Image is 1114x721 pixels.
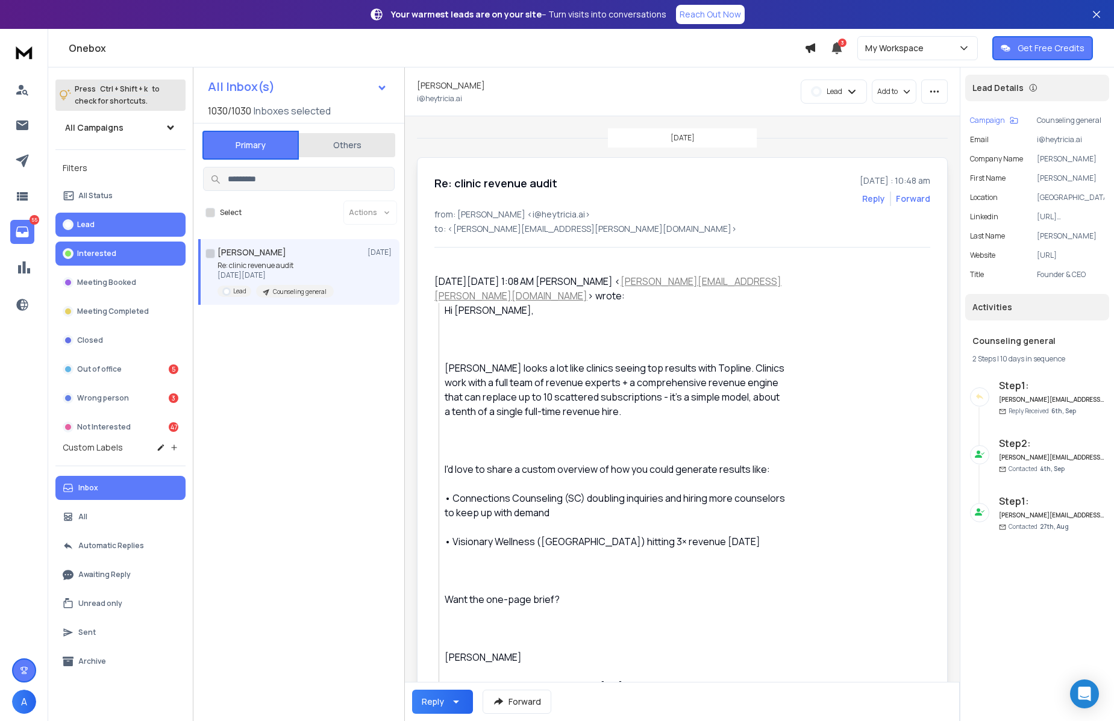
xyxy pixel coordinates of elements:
p: [DATE] [368,248,395,257]
p: First Name [970,173,1006,183]
button: All Campaigns [55,116,186,140]
p: [URL] [1037,251,1104,260]
p: Awaiting Reply [78,570,131,579]
button: Meeting Completed [55,299,186,323]
p: Wrong person [77,393,129,403]
h1: [PERSON_NAME] [417,80,485,92]
p: Contacted [1009,464,1065,473]
button: Unread only [55,591,186,616]
button: Automatic Replies [55,534,186,558]
label: Select [220,208,242,217]
p: Inbox [78,483,98,493]
h6: [PERSON_NAME][EMAIL_ADDRESS][PERSON_NAME][DOMAIN_NAME] [999,395,1104,404]
p: Not Interested [77,422,131,432]
p: – Turn visits into conversations [391,8,666,20]
span: 1030 / 1030 [208,104,251,118]
p: [PERSON_NAME] [1037,173,1104,183]
p: Lead Details [972,82,1024,94]
p: Campaign [970,116,1005,125]
a: 55 [10,220,34,244]
p: Lead [77,220,95,229]
p: to: <[PERSON_NAME][EMAIL_ADDRESS][PERSON_NAME][DOMAIN_NAME]> [434,223,930,235]
button: Awaiting Reply [55,563,186,587]
p: Automatic Replies [78,541,144,551]
div: Reply [422,696,444,708]
p: Add to [877,87,898,96]
p: from: [PERSON_NAME] <i@heytricia.ai> [434,208,930,220]
button: Forward [483,690,551,714]
span: Ctrl + Shift + k [98,82,149,96]
button: Campaign [970,116,1018,125]
h6: Step 1 : [999,494,1104,508]
p: Last Name [970,231,1005,241]
div: 5 [169,364,178,374]
p: [PERSON_NAME] [1037,154,1104,164]
p: linkedin [970,212,998,222]
p: Reach Out Now [680,8,741,20]
h3: Filters [55,160,186,176]
p: [PERSON_NAME] [1037,231,1104,241]
p: Re: clinic revenue audit [217,261,334,270]
p: Closed [77,336,103,345]
div: Activities [965,294,1109,320]
button: Reply [412,690,473,714]
button: Inbox [55,476,186,500]
button: Not Interested47 [55,415,186,439]
p: location [970,193,998,202]
h1: [PERSON_NAME] [217,246,286,258]
p: Meeting Booked [77,278,136,287]
h1: All Campaigns [65,122,124,134]
div: 47 [169,422,178,432]
a: Reach Out Now [676,5,745,24]
h1: Counseling general [972,335,1102,347]
button: Archive [55,649,186,673]
p: Get Free Credits [1018,42,1084,54]
div: Open Intercom Messenger [1070,679,1099,708]
h3: Custom Labels [63,442,123,454]
h6: Step 2 : [999,436,1104,451]
p: Reply Received [1009,407,1076,416]
h3: Inboxes selected [254,104,331,118]
div: Forward [896,193,930,205]
p: [URL][DOMAIN_NAME] [1037,212,1104,222]
p: Press to check for shortcuts. [75,83,160,107]
h6: [PERSON_NAME][EMAIL_ADDRESS][PERSON_NAME][DOMAIN_NAME] [999,511,1104,520]
h6: [PERSON_NAME][EMAIL_ADDRESS][PERSON_NAME][DOMAIN_NAME] [999,453,1104,462]
div: | [972,354,1102,364]
button: All Status [55,184,186,208]
div: [DATE][DATE] 1:08 AM [PERSON_NAME] < > wrote: [434,274,786,303]
span: 3 [838,39,846,47]
button: Lead [55,213,186,237]
h1: Re: clinic revenue audit [434,175,557,192]
img: logo [12,41,36,63]
p: All [78,512,87,522]
p: Lead [827,87,842,96]
button: Others [299,132,395,158]
p: title [970,270,984,279]
p: Meeting Completed [77,307,149,316]
span: 2 Steps [972,354,996,364]
p: i@heytricia.ai [417,94,462,104]
p: Archive [78,657,106,666]
p: [DATE] [671,133,695,143]
span: 4th, Sep [1040,464,1065,473]
p: Lead [233,287,246,296]
p: Interested [77,249,116,258]
button: A [12,690,36,714]
p: 55 [30,215,39,225]
button: Interested [55,242,186,266]
blockquote: Hi [PERSON_NAME], [PERSON_NAME] looks a lot like clinics seeing top results with Topline. Clinics... [439,303,786,708]
p: Counseling general [1037,116,1104,125]
span: 27th, Aug [1040,522,1069,531]
p: [DATE] : 10:48 am [860,175,930,187]
p: Out of office [77,364,122,374]
span: 6th, Sep [1051,407,1076,415]
p: Unread only [78,599,122,608]
p: Founder & CEO [1037,270,1104,279]
strong: Your warmest leads are on your site [391,8,542,20]
p: Counseling general [273,287,327,296]
div: 3 [169,393,178,403]
button: Get Free Credits [992,36,1093,60]
span: 10 days in sequence [1000,354,1065,364]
